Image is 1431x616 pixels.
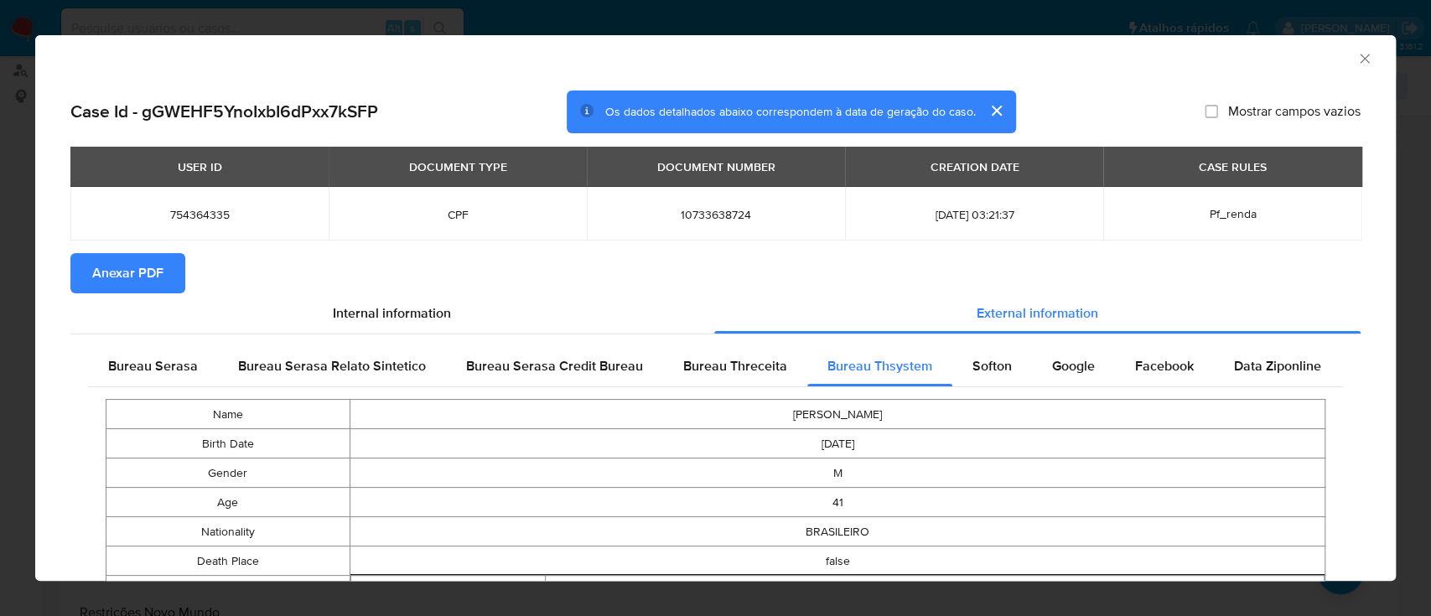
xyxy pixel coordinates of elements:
[350,576,545,605] td: Type
[1205,105,1218,118] input: Mostrar campos vazios
[106,429,350,458] td: Birth Date
[238,356,426,375] span: Bureau Serasa Relato Sintetico
[1189,153,1277,181] div: CASE RULES
[546,576,1325,605] td: CPF
[976,91,1016,131] button: cerrar
[349,207,567,222] span: CPF
[977,303,1098,323] span: External information
[70,253,185,293] button: Anexar PDF
[605,103,976,120] span: Os dados detalhados abaixo correspondem à data de geração do caso.
[399,153,517,181] div: DOCUMENT TYPE
[466,356,643,375] span: Bureau Serasa Credit Bureau
[865,207,1083,222] span: [DATE] 03:21:37
[647,153,785,181] div: DOCUMENT NUMBER
[106,400,350,429] td: Name
[920,153,1029,181] div: CREATION DATE
[972,356,1012,375] span: Softon
[350,400,1325,429] td: [PERSON_NAME]
[1356,50,1371,65] button: Fechar a janela
[1209,205,1256,222] span: Pf_renda
[350,429,1325,458] td: [DATE]
[333,303,451,323] span: Internal information
[168,153,232,181] div: USER ID
[607,207,825,222] span: 10733638724
[683,356,787,375] span: Bureau Threceita
[350,546,1325,576] td: false
[350,488,1325,517] td: 41
[91,207,308,222] span: 754364335
[35,35,1396,581] div: closure-recommendation-modal
[92,255,163,292] span: Anexar PDF
[108,356,198,375] span: Bureau Serasa
[106,546,350,576] td: Death Place
[106,517,350,546] td: Nationality
[1228,103,1361,120] span: Mostrar campos vazios
[1234,356,1321,375] span: Data Ziponline
[106,458,350,488] td: Gender
[70,101,378,122] h2: Case Id - gGWEHF5YnoIxbI6dPxx7kSFP
[1052,356,1095,375] span: Google
[88,346,1343,386] div: Detailed external info
[350,517,1325,546] td: BRASILEIRO
[70,293,1361,334] div: Detailed info
[106,488,350,517] td: Age
[827,356,932,375] span: Bureau Thsystem
[350,458,1325,488] td: M
[1135,356,1194,375] span: Facebook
